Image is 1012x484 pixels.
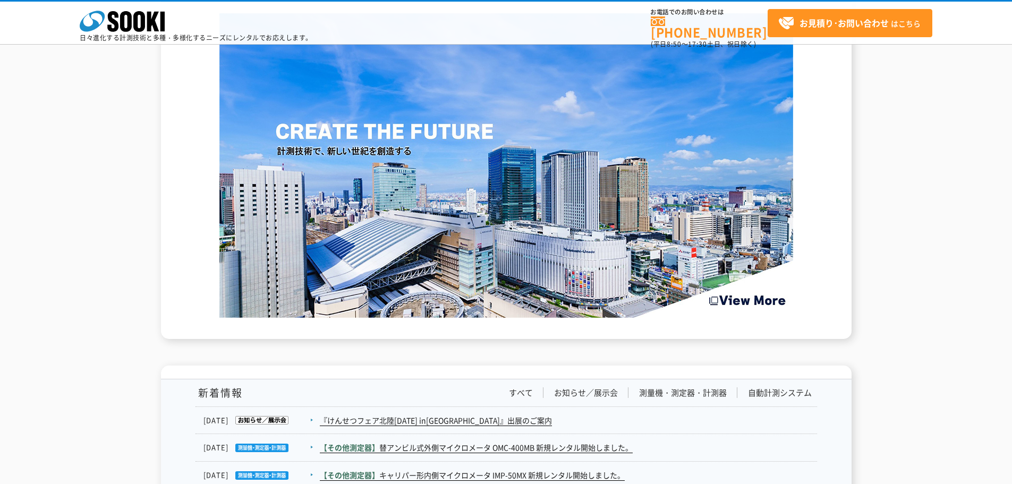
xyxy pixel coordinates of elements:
[228,471,288,480] img: 測量機・測定器・計測器
[320,415,552,426] a: 『けんせつフェア北陸[DATE] in[GEOGRAPHIC_DATA]』出展のご案内
[688,39,707,49] span: 17:30
[320,442,379,453] span: 【その他測定器】
[320,470,379,480] span: 【その他測定器】
[203,470,319,481] dt: [DATE]
[748,387,812,398] a: 自動計測システム
[320,470,625,481] a: 【その他測定器】キャリパー形内側マイクロメータ IMP-50MX 新規レンタル開始しました。
[554,387,618,398] a: お知らせ／展示会
[228,444,288,452] img: 測量機・測定器・計測器
[203,415,319,426] dt: [DATE]
[778,15,921,31] span: はこちら
[80,35,312,41] p: 日々進化する計測技術と多種・多様化するニーズにレンタルでお応えします。
[651,16,768,38] a: [PHONE_NUMBER]
[320,442,633,453] a: 【その他測定器】替アンビル式外側マイクロメータ OMC-400MB 新規レンタル開始しました。
[219,13,793,318] img: Create the Future
[203,442,319,453] dt: [DATE]
[219,307,793,317] a: Create the Future
[639,387,727,398] a: 測量機・測定器・計測器
[195,387,243,398] h1: 新着情報
[651,39,756,49] span: (平日 ～ 土日、祝日除く)
[509,387,533,398] a: すべて
[667,39,682,49] span: 8:50
[228,416,288,424] img: お知らせ／展示会
[800,16,889,29] strong: お見積り･お問い合わせ
[768,9,932,37] a: お見積り･お問い合わせはこちら
[651,9,768,15] span: お電話でのお問い合わせは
